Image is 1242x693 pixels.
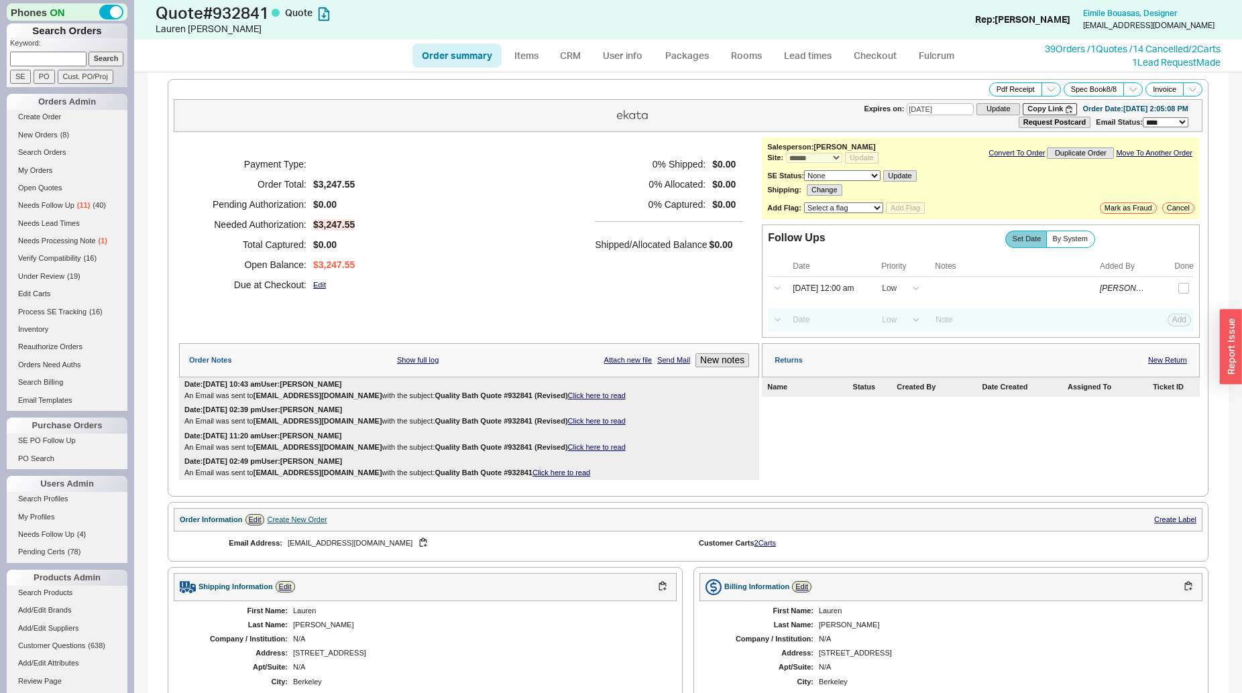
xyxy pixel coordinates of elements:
[1083,8,1178,18] span: Eimile Bouasas , Designer
[712,179,736,190] span: $0.00
[792,581,811,592] a: Edit
[1162,202,1194,214] button: Cancel
[313,219,355,231] span: $3,247.55
[50,5,65,19] span: ON
[595,235,707,254] h5: Shipped/Allocated Balance
[18,272,64,280] span: Under Review
[196,154,306,174] h5: Payment Type:
[18,201,74,209] span: Needs Follow Up
[293,663,663,672] div: N/A
[989,149,1045,157] a: Convert To Order
[313,259,355,271] span: $3,247.55
[77,530,86,538] span: ( 4 )
[253,417,382,425] b: [EMAIL_ADDRESS][DOMAIN_NAME]
[156,3,624,22] h1: Quote # 932841
[7,492,127,506] a: Search Profiles
[196,174,306,194] h5: Order Total:
[7,570,127,586] div: Products Admin
[18,237,96,245] span: Needs Processing Note
[7,164,127,178] a: My Orders
[909,44,964,68] a: Fulcrum
[1188,43,1221,54] a: /2Carts
[435,417,567,425] b: Quality Bath Quote #932841 (Revised)
[1068,383,1150,391] div: Assigned To
[313,199,337,210] span: $0.00
[7,621,127,635] a: Add/Edit Suppliers
[713,678,813,686] div: City:
[187,678,288,686] div: City:
[793,261,872,271] div: Date
[184,391,754,400] div: An Email was sent to with the subject:
[67,272,80,280] span: ( 19 )
[7,287,127,301] a: Edit Carts
[156,22,624,36] div: Lauren [PERSON_NAME]
[245,514,265,525] a: Edit
[412,44,502,68] a: Order summary
[1023,103,1077,115] button: Copy Link
[285,7,313,18] span: Quote
[928,311,1097,329] input: Note
[593,44,653,68] a: User info
[253,391,382,399] b: [EMAIL_ADDRESS][DOMAIN_NAME]
[18,641,85,649] span: Customer Questions
[655,44,718,68] a: Packages
[196,255,306,275] h5: Open Balance:
[99,237,107,245] span: ( 1 )
[58,70,113,84] input: Cust. PO/Proj
[713,635,813,643] div: Company / Institution:
[184,405,342,414] div: Date: [DATE] 02:39 pm User: [PERSON_NAME]
[253,443,382,451] b: [EMAIL_ADDRESS][DOMAIN_NAME]
[7,23,127,38] h1: Search Orders
[657,356,690,365] a: Send Mail
[313,239,355,251] span: $0.00
[504,44,548,68] a: Items
[93,201,106,209] span: ( 40 )
[767,172,804,180] b: SE Status:
[1167,204,1190,212] span: Cancel
[1019,117,1091,128] button: Request Postcard
[7,305,127,319] a: Process SE Tracking(16)
[595,194,705,214] h5: 0 % Captured:
[187,635,288,643] div: Company / Institution:
[184,457,342,466] div: Date: [DATE] 02:49 pm User: [PERSON_NAME]
[1045,43,1188,54] a: 39Orders /1Quotes /14 Cancelled
[68,548,81,556] span: ( 78 )
[7,234,127,248] a: Needs Processing Note(1)
[18,131,58,139] span: New Orders
[7,3,127,21] div: Phones
[34,70,55,84] input: PO
[712,159,736,170] span: $0.00
[18,308,87,316] span: Process SE Tracking
[1064,82,1125,97] button: Spec Book8/8
[595,174,705,194] h5: 0 % Allocated:
[7,434,127,448] a: SE PO Follow Up
[187,649,288,657] div: Address:
[1153,85,1176,94] span: Invoice
[595,154,705,174] h5: 0 % Shipped:
[568,391,626,399] a: Click here to read
[754,539,776,547] a: 2Carts
[7,251,127,265] a: Verify Compatibility(16)
[699,539,754,547] span: Customer Carts
[7,375,127,389] a: Search Billing
[1116,149,1192,157] a: Move To Another Order
[713,621,813,629] div: Last Name:
[7,145,127,160] a: Search Orders
[1023,118,1086,126] b: Request Postcard
[886,202,925,214] button: Add Flag
[10,38,127,52] p: Keyword:
[199,582,273,591] div: Shipping Information
[184,380,342,389] div: Date: [DATE] 10:43 am User: [PERSON_NAME]
[532,468,590,477] a: Click here to read
[18,548,65,556] span: Pending Certs
[1174,261,1194,271] div: Done
[785,279,871,298] input: Date
[7,198,127,212] a: Needs Follow Up(11)(40)
[975,13,1070,26] div: Rep: [PERSON_NAME]
[293,607,663,615] div: Lauren
[7,269,127,283] a: Under Review(19)
[775,356,803,365] div: Returns
[819,607,1189,615] div: Lauren
[7,586,127,600] a: Search Products
[18,254,81,262] span: Verify Compatibility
